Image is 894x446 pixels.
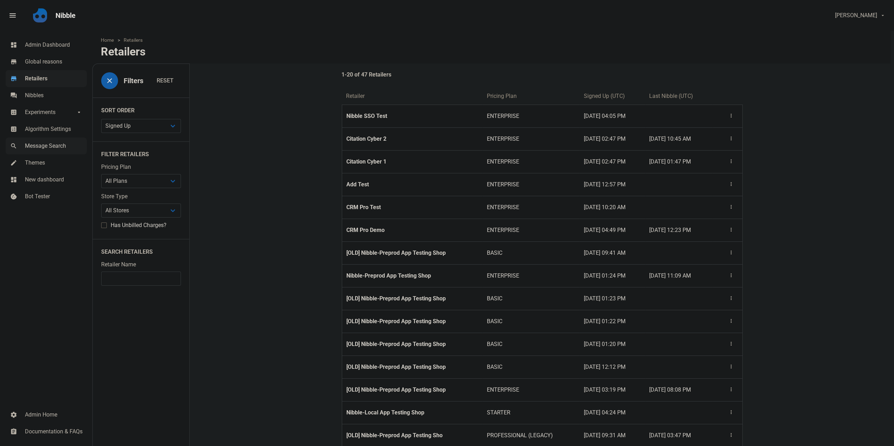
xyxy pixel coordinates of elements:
span: Reset [157,76,174,85]
a: [DATE] 01:24 PM [580,265,645,287]
a: CRM Pro Test [342,196,483,219]
a: [DATE] 04:49 PM [580,219,645,241]
a: [DATE] 01:47 PM [645,151,713,173]
strong: Nibble-Local App Testing Shop [346,408,478,417]
span: Last Nibble (UTC) [649,92,693,100]
span: BASIC [487,340,575,348]
span: [DATE] 09:31 AM [584,431,641,440]
strong: Add Test [346,180,478,189]
a: searchMessage Search [6,138,87,154]
span: [DATE] 04:24 PM [584,408,641,417]
span: [DATE] 01:23 PM [584,294,641,303]
span: mode_edit [10,159,17,166]
span: Nibbles [25,91,83,100]
a: [DATE] 04:24 PM [580,401,645,424]
span: Retailer [346,92,365,100]
span: cookie [10,192,17,199]
span: [DATE] 01:24 PM [584,272,641,280]
a: BASIC [483,333,580,355]
a: [OLD] Nibble-Preprod App Testing Shop [342,242,483,264]
span: ENTERPRISE [487,272,575,280]
legend: Search Retailers [93,239,189,260]
a: ENTERPRISE [483,151,580,173]
a: Citation Cyber 1 [342,151,483,173]
p: Nibble [56,11,76,20]
a: calculateAlgorithm Settings [6,121,87,138]
a: [OLD] Nibble-Preprod App Testing Shop [342,333,483,355]
a: Nibble-Local App Testing Shop [342,401,483,424]
a: [DATE] 12:23 PM [645,219,713,241]
a: assignmentDocumentation & FAQs [6,423,87,440]
strong: Nibble SSO Test [346,112,478,120]
span: Message Search [25,142,83,150]
strong: CRM Pro Test [346,203,478,212]
span: [DATE] 01:47 PM [649,158,709,166]
span: store [10,74,17,81]
span: calculate [10,108,17,115]
span: dashboard [10,175,17,182]
span: [DATE] 04:49 PM [584,226,641,234]
span: BASIC [487,317,575,326]
strong: [OLD] Nibble-Preprod App Testing Shop [346,249,478,257]
a: STARTER [483,401,580,424]
span: arrow_drop_down [76,108,83,115]
a: [DATE] 12:12 PM [580,356,645,378]
a: Home [101,36,117,44]
a: [DATE] 12:57 PM [580,173,645,196]
a: [DATE] 01:20 PM [580,333,645,355]
button: [PERSON_NAME] [829,8,890,22]
a: [DATE] 10:20 AM [580,196,645,219]
span: New dashboard [25,175,83,184]
button: close [101,72,118,89]
strong: [OLD] Nibble-Preprod App Testing Shop [346,294,478,303]
a: [DATE] 09:41 AM [580,242,645,264]
span: [PERSON_NAME] [835,11,877,20]
a: [OLD] Nibble-Preprod App Testing Shop [342,356,483,378]
p: 1-20 of 47 Retailers [341,71,391,79]
span: Admin Dashboard [25,41,83,49]
span: STARTER [487,408,575,417]
nav: breadcrumbs [92,31,890,45]
legend: Filter Retailers [93,141,189,163]
a: storeRetailers [6,70,87,87]
a: Nibble-Preprod App Testing Shop [342,265,483,287]
a: [DATE] 04:05 PM [580,105,645,127]
a: forumNibbles [6,87,87,104]
span: ENTERPRISE [487,180,575,189]
a: [DATE] 02:47 PM [580,128,645,150]
span: [DATE] 12:57 PM [584,180,641,189]
span: Algorithm Settings [25,125,83,133]
span: [DATE] 02:47 PM [584,158,641,166]
h3: Filters [124,77,143,85]
span: [DATE] 01:20 PM [584,340,641,348]
a: ENTERPRISE [483,379,580,401]
legend: Sort Order [93,98,189,119]
span: [DATE] 03:47 PM [649,431,709,440]
span: BASIC [487,294,575,303]
a: Citation Cyber 2 [342,128,483,150]
span: Themes [25,159,83,167]
h1: Retailers [101,45,145,58]
a: mode_editThemes [6,154,87,171]
a: [OLD] Nibble-Preprod App Testing Shop [342,379,483,401]
span: Global reasons [25,58,83,66]
span: menu [8,11,17,20]
a: ENTERPRISE [483,105,580,127]
span: [DATE] 12:12 PM [584,363,641,371]
a: ENTERPRISE [483,265,580,287]
a: [DATE] 11:09 AM [645,265,713,287]
a: CRM Pro Demo [342,219,483,241]
a: dashboardNew dashboard [6,171,87,188]
span: search [10,142,17,149]
span: [DATE] 12:23 PM [649,226,709,234]
span: ENTERPRISE [487,386,575,394]
label: Retailer Name [101,260,181,269]
a: [OLD] Nibble-Preprod App Testing Shop [342,310,483,333]
a: [DATE] 03:19 PM [580,379,645,401]
a: BASIC [483,242,580,264]
span: [DATE] 10:45 AM [649,135,709,143]
strong: [OLD] Nibble-Preprod App Testing Shop [346,363,478,371]
span: [DATE] 11:09 AM [649,272,709,280]
span: Admin Home [25,411,83,419]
